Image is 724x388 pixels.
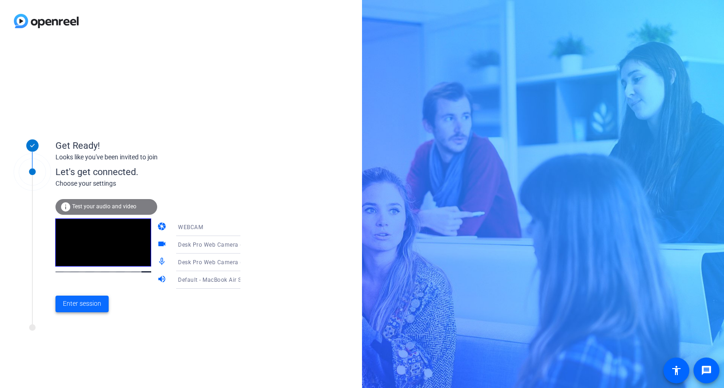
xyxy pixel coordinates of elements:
[157,257,168,268] mat-icon: mic_none
[178,224,203,230] span: WEBCAM
[55,165,259,179] div: Let's get connected.
[60,201,71,212] mat-icon: info
[178,258,274,266] span: Desk Pro Web Camera (05a6:0b04)
[55,179,259,188] div: Choose your settings
[157,274,168,285] mat-icon: volume_up
[55,152,240,162] div: Looks like you've been invited to join
[701,365,712,376] mat-icon: message
[178,276,288,283] span: Default - MacBook Air Speakers (Built-in)
[671,365,682,376] mat-icon: accessibility
[157,222,168,233] mat-icon: camera
[55,296,109,312] button: Enter session
[72,203,136,210] span: Test your audio and video
[178,241,274,248] span: Desk Pro Web Camera (05a6:0b04)
[157,239,168,250] mat-icon: videocam
[63,299,101,309] span: Enter session
[55,139,240,152] div: Get Ready!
